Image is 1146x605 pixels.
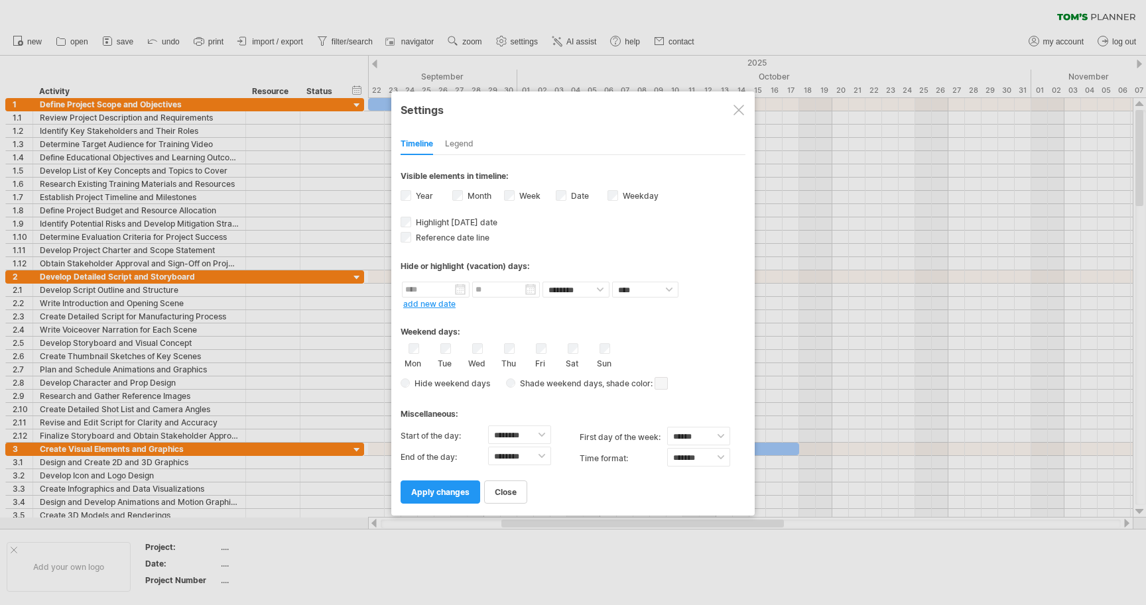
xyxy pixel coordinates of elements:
[564,356,580,368] label: Sat
[413,191,433,201] label: Year
[436,356,453,368] label: Tue
[532,356,548,368] label: Fri
[655,377,668,390] span: click here to change the shade color
[413,233,489,243] span: Reference date line
[468,356,485,368] label: Wed
[401,447,488,468] label: End of the day:
[401,134,433,155] div: Timeline
[401,97,745,121] div: Settings
[620,191,659,201] label: Weekday
[445,134,474,155] div: Legend
[517,191,541,201] label: Week
[411,487,470,497] span: apply changes
[580,427,667,448] label: first day of the week:
[410,378,490,388] span: Hide weekend days
[413,217,497,227] span: Highlight [DATE] date
[401,314,745,340] div: Weekend days:
[500,356,517,368] label: Thu
[602,376,668,392] span: , shade color:
[401,396,745,422] div: Miscellaneous:
[401,171,745,185] div: Visible elements in timeline:
[401,425,488,447] label: Start of the day:
[484,480,527,504] a: close
[405,356,421,368] label: Mon
[401,480,480,504] a: apply changes
[403,299,456,309] a: add new date
[495,487,517,497] span: close
[515,378,602,388] span: Shade weekend days
[580,448,667,469] label: Time format:
[465,191,491,201] label: Month
[596,356,612,368] label: Sun
[568,191,589,201] label: Date
[401,261,745,271] div: Hide or highlight (vacation) days:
